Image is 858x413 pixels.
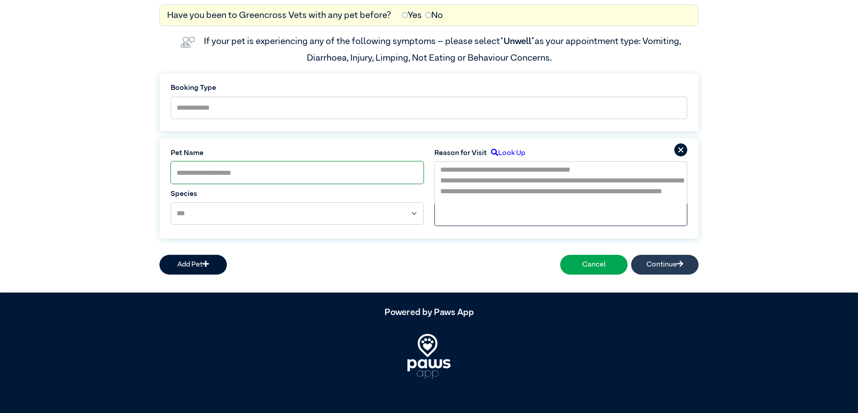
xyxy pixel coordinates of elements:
[204,37,683,62] label: If your pet is experiencing any of the following symptoms – please select as your appointment typ...
[631,255,699,275] button: Continue
[425,9,443,22] label: No
[167,9,391,22] label: Have you been to Greencross Vets with any pet before?
[402,12,408,18] input: Yes
[425,12,431,18] input: No
[402,9,422,22] label: Yes
[171,83,687,93] label: Booking Type
[487,148,525,159] label: Look Up
[171,148,424,159] label: Pet Name
[434,148,487,159] label: Reason for Visit
[560,255,628,275] button: Cancel
[159,255,227,275] button: Add Pet
[500,37,535,46] span: “Unwell”
[159,307,699,318] h5: Powered by Paws App
[407,334,451,379] img: PawsApp
[171,189,424,200] label: Species
[177,33,199,51] img: vet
